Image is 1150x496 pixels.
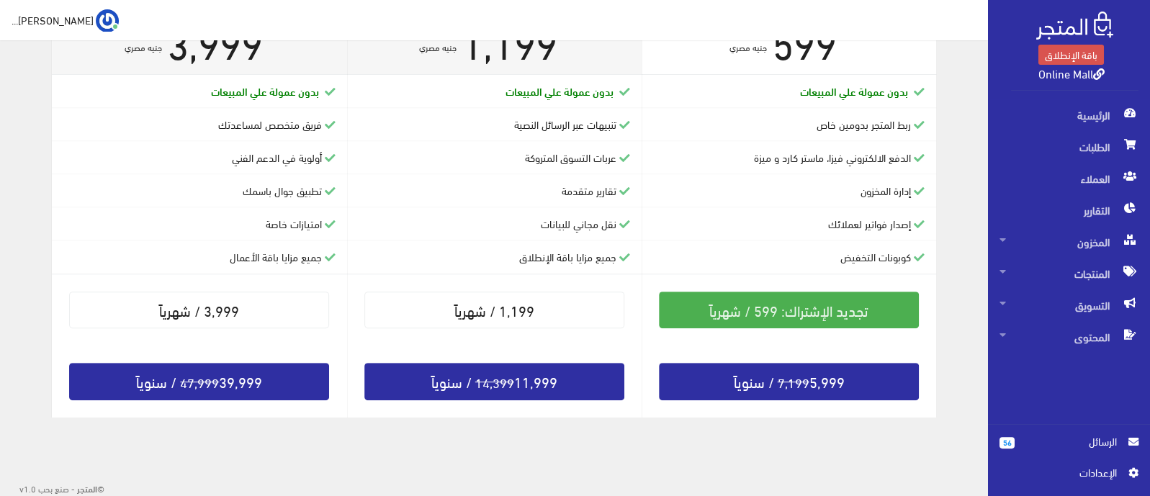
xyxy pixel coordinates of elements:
span: المنتجات [999,258,1138,289]
a: 14,39911,999 / سنوياً [364,363,624,400]
img: ... [96,9,119,32]
div: جميع مزايا باقة الإنطلاق [359,249,630,265]
a: تجديد الإشتراك: 599 / شهرياً [659,292,919,328]
div: أولوية في الدعم الفني [63,150,335,166]
span: الرئيسية [999,99,1138,131]
sup: جنيه مصري [125,39,162,55]
a: المحتوى [988,321,1150,353]
span: التسويق [999,289,1138,321]
s: 47,999 [180,370,219,394]
div: امتيازات خاصة [63,216,335,232]
a: المنتجات [988,258,1150,289]
a: 1,199 / شهرياً [364,292,624,328]
a: Online Mall [1038,63,1105,84]
b: بدون عمولة علي المبيعات [211,83,319,99]
div: إصدار فواتير لعملائك [653,216,925,232]
span: العملاء [999,163,1138,194]
span: - صنع بحب v1.0 [19,480,75,496]
div: كوبونات التخفيض [653,249,925,265]
sup: جنيه مصري [729,39,767,55]
a: الرئيسية [988,99,1150,131]
a: المخزون [988,226,1150,258]
a: ... [PERSON_NAME]... [12,9,119,32]
b: بدون عمولة علي المبيعات [800,83,908,99]
a: 56 الرسائل [999,433,1138,464]
b: بدون عمولة علي المبيعات [506,83,614,99]
span: المحتوى [999,321,1138,353]
span: الطلبات [999,131,1138,163]
span: 56 [999,437,1015,448]
strong: المتجر [77,482,97,495]
a: 7,1995,999 / سنوياً [659,363,919,400]
span: المخزون [999,226,1138,258]
span: اﻹعدادات [1011,464,1116,480]
a: التقارير [988,194,1150,226]
sup: جنيه مصري [419,39,457,55]
s: 7,199 [777,370,809,394]
a: باقة الإنطلاق [1038,45,1104,65]
a: العملاء [988,163,1150,194]
div: تطبيق جوال باسمك [63,183,335,199]
a: 47,99939,999 / سنوياً [69,363,329,400]
div: الدفع الالكتروني فيزا، ماستر كارد و ميزة [653,150,925,166]
s: 14,399 [475,370,514,394]
span: [PERSON_NAME]... [12,11,94,29]
div: إدارة المخزون [653,183,925,199]
a: اﻹعدادات [999,464,1138,487]
a: الطلبات [988,131,1150,163]
img: . [1036,12,1113,40]
a: 3,999 / شهرياً [69,292,329,328]
div: تنبيهات عبر الرسائل النصية [359,117,630,132]
div: جميع مزايا باقة الأعمال [63,249,335,265]
div: فريق متخصص لمساعدتك [63,117,335,132]
div: عربات التسوق المتروكة [359,150,630,166]
span: التقارير [999,194,1138,226]
div: تقارير متقدمة [359,183,630,199]
span: الرسائل [1026,433,1117,449]
div: نقل مجاني للبيانات [359,216,630,232]
div: ربط المتجر بدومين خاص [653,117,925,132]
iframe: Drift Widget Chat Controller [17,397,72,452]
